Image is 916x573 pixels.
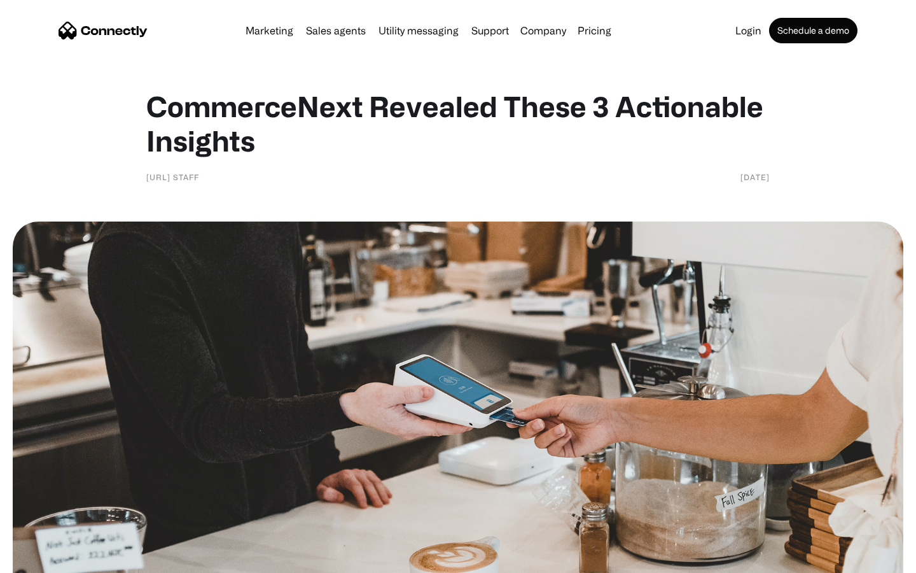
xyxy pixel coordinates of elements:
[25,551,76,569] ul: Language list
[466,25,514,36] a: Support
[730,25,767,36] a: Login
[146,171,199,183] div: [URL] Staff
[146,89,770,158] h1: CommerceNext Revealed These 3 Actionable Insights
[240,25,298,36] a: Marketing
[13,551,76,569] aside: Language selected: English
[740,171,770,183] div: [DATE]
[520,22,566,39] div: Company
[769,18,857,43] a: Schedule a demo
[301,25,371,36] a: Sales agents
[572,25,616,36] a: Pricing
[373,25,464,36] a: Utility messaging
